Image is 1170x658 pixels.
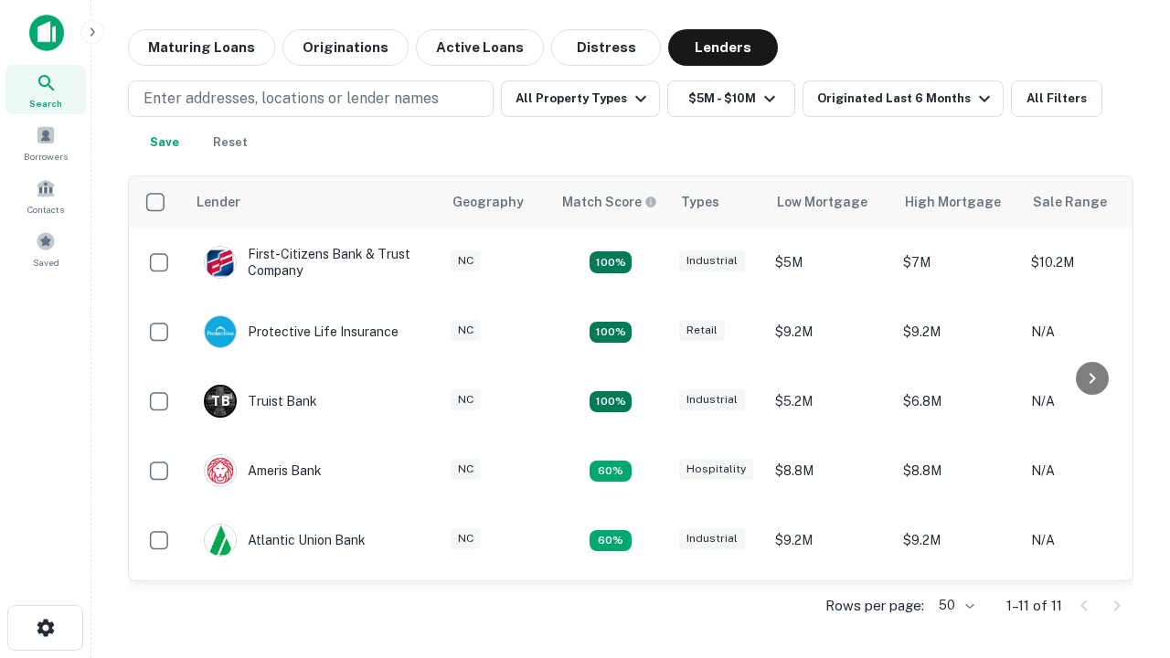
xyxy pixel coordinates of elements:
div: Retail [679,320,725,341]
td: $9.2M [766,297,894,366]
div: Types [681,191,719,213]
div: Capitalize uses an advanced AI algorithm to match your search with the best lender. The match sco... [562,192,657,212]
button: All Property Types [501,80,660,117]
td: $6.3M [766,575,894,644]
div: Atlantic Union Bank [204,524,366,557]
span: Borrowers [24,149,68,164]
td: $6.3M [894,575,1022,644]
div: Protective Life Insurance [204,315,399,348]
td: $6.8M [894,366,1022,436]
p: T B [211,392,229,411]
button: All Filters [1011,80,1102,117]
img: picture [205,455,236,486]
button: Save your search to get updates of matches that match your search criteria. [135,124,194,161]
a: Borrowers [5,118,86,167]
button: Maturing Loans [128,29,275,66]
button: Distress [551,29,661,66]
div: NC [451,528,481,549]
div: NC [451,250,481,271]
div: Ameris Bank [204,454,322,487]
div: Matching Properties: 2, hasApolloMatch: undefined [590,251,632,273]
td: $9.2M [894,297,1022,366]
button: Enter addresses, locations or lender names [128,80,494,117]
div: Matching Properties: 1, hasApolloMatch: undefined [590,530,632,552]
div: Hospitality [679,459,753,480]
div: Lender [197,191,240,213]
th: High Mortgage [894,176,1022,228]
th: Lender [186,176,441,228]
div: Originated Last 6 Months [817,88,995,110]
div: Geography [452,191,524,213]
td: $9.2M [894,505,1022,575]
button: $5M - $10M [667,80,795,117]
div: Industrial [679,250,745,271]
iframe: Chat Widget [1079,453,1170,541]
th: Low Mortgage [766,176,894,228]
td: $8.8M [894,436,1022,505]
span: Contacts [27,202,64,217]
div: First-citizens Bank & Trust Company [204,246,423,279]
button: Originated Last 6 Months [803,80,1004,117]
a: Contacts [5,171,86,220]
td: $5.2M [766,366,894,436]
button: Active Loans [416,29,544,66]
div: NC [451,389,481,410]
div: 50 [931,592,977,619]
p: Rows per page: [825,595,924,617]
th: Capitalize uses an advanced AI algorithm to match your search with the best lender. The match sco... [551,176,670,228]
div: Industrial [679,528,745,549]
th: Types [670,176,766,228]
p: 1–11 of 11 [1006,595,1062,617]
div: Sale Range [1033,191,1107,213]
a: Search [5,65,86,114]
img: picture [205,316,236,347]
div: Industrial [679,389,745,410]
div: High Mortgage [905,191,1001,213]
a: Saved [5,224,86,273]
div: NC [451,459,481,480]
td: $7M [894,228,1022,297]
button: Originations [282,29,409,66]
p: Enter addresses, locations or lender names [144,88,439,110]
span: Search [29,96,62,111]
div: Truist Bank [204,385,317,418]
img: capitalize-icon.png [29,15,64,51]
button: Reset [201,124,260,161]
div: Matching Properties: 2, hasApolloMatch: undefined [590,322,632,344]
td: $5M [766,228,894,297]
div: NC [451,320,481,341]
img: picture [205,525,236,556]
div: Low Mortgage [777,191,867,213]
th: Geography [441,176,551,228]
td: $9.2M [766,505,894,575]
span: Saved [33,255,59,270]
div: Matching Properties: 1, hasApolloMatch: undefined [590,461,632,483]
h6: Match Score [562,192,654,212]
td: $8.8M [766,436,894,505]
button: Lenders [668,29,778,66]
div: Matching Properties: 3, hasApolloMatch: undefined [590,391,632,413]
img: picture [205,247,236,278]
